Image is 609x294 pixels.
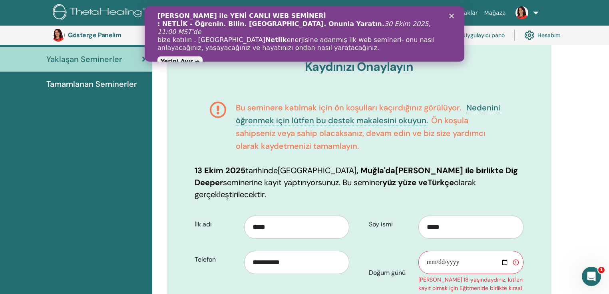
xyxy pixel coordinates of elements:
a: Uygulayıcı pano [451,26,505,44]
font: Ön koşula sahipseniz veya sahip olacaksanız, devam edin ve biz size yardımcı olarak kaydetmenizi ... [236,115,486,151]
img: logo.png [53,4,148,22]
font: . [265,189,266,200]
font: Mağaza [484,10,506,16]
font: olarak gerçekleştirilecektir [195,177,476,200]
font: Hesabım [537,32,561,39]
font: 1 [600,267,603,272]
font: Yaklaşan Seminerler [46,54,122,64]
a: Nedenini öğrenmek için lütfen bu destek makalesini okuyun. [236,102,500,126]
font: [PERSON_NAME] ile birlikte Dig Deeper [195,165,518,188]
a: Başarı Öyküleri [398,6,447,20]
iframe: Intercom canlı sohbet [582,267,601,286]
font: [GEOGRAPHIC_DATA] [278,165,356,176]
a: Mağaza [481,6,509,20]
a: sertifika [369,6,398,20]
font: yüz yüze ve [382,177,428,188]
font: Uygulayıcı pano [464,32,505,39]
div: Kapat [304,7,312,12]
iframe: Intercom canlı sohbet başlığı [145,6,464,62]
font: Yerini Ayır ➜ [16,52,55,58]
font: seminerine kayıt yaptırıyorsunuz [223,177,339,188]
font: Doğum günü [369,268,406,277]
img: cog.svg [525,28,534,42]
a: Hakkında [270,6,303,20]
a: Hesabım [525,26,561,44]
font: Bu seminere katılmak için ön koşulları kaçırdığınız görülüyor. [236,102,461,113]
font: . Bu seminer [339,177,382,188]
font: Telefon [195,255,216,264]
font: Nedenini öğrenmek için lütfen bu destek makalesini okuyun. [236,102,500,126]
font: Tamamlanan Seminerler [46,79,137,89]
a: Yerini Ayır ➜ [13,50,58,60]
a: Kurslar ve Seminerler [302,6,369,20]
font: 13 Ekim 2025 [195,165,245,176]
font: Türkçe [428,177,454,188]
img: default.jpg [52,29,65,42]
font: , Muğla'da [356,165,395,176]
img: default.jpg [515,6,528,19]
font: Soy ismi [369,220,393,228]
font: tarihinde [245,165,278,176]
a: Kaynaklar [447,6,481,20]
font: İlk adı [195,220,212,228]
font: Gösterge Panelim [68,31,121,39]
font: Kaydınızı Onaylayın [305,59,413,74]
